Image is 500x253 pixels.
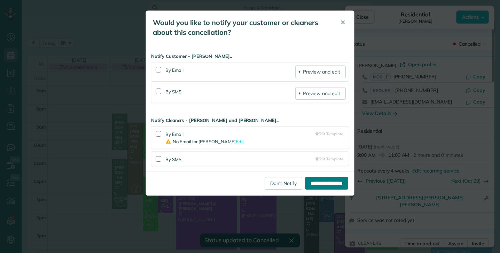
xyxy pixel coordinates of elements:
a: Don't Notify [265,177,302,190]
div: By SMS [165,155,315,163]
a: Preview and edit [295,87,346,100]
div: By Email [165,66,295,78]
div: No Email for [PERSON_NAME] [165,138,315,146]
div: By SMS [165,87,295,100]
a: Edit Template [315,131,343,137]
span: ✕ [340,18,345,26]
a: Edit Template [315,156,343,162]
a: Edit [236,139,244,144]
div: By Email [165,130,315,146]
strong: Notify Customer - [PERSON_NAME].. [151,53,349,60]
strong: Notify Cleaners - [PERSON_NAME] and [PERSON_NAME].. [151,117,349,124]
h5: Would you like to notify your customer or cleaners about this cancellation? [153,18,330,37]
a: Preview and edit [295,66,346,78]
